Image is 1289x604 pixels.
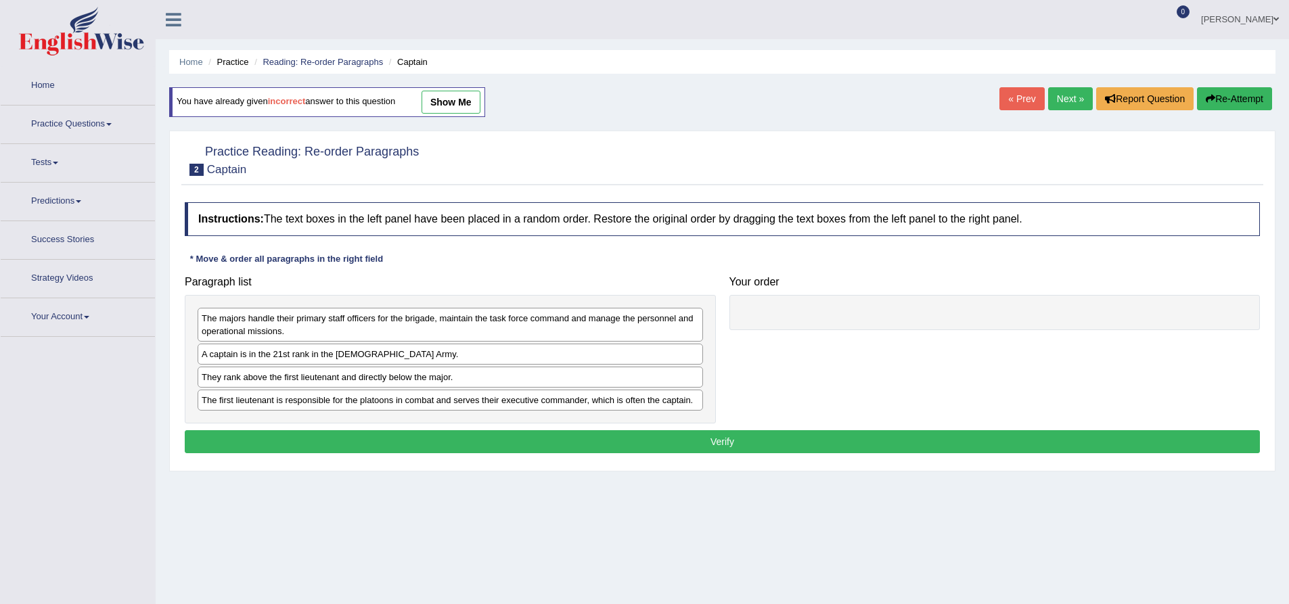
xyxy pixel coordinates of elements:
[1048,87,1093,110] a: Next »
[263,57,383,67] a: Reading: Re-order Paragraphs
[189,164,204,176] span: 2
[198,390,703,411] div: The first lieutenant is responsible for the platoons in combat and serves their executive command...
[185,142,419,176] h2: Practice Reading: Re-order Paragraphs
[185,253,388,266] div: * Move & order all paragraphs in the right field
[1,106,155,139] a: Practice Questions
[1,144,155,178] a: Tests
[179,57,203,67] a: Home
[1177,5,1190,18] span: 0
[1,67,155,101] a: Home
[1,221,155,255] a: Success Stories
[185,276,716,288] h4: Paragraph list
[1,183,155,216] a: Predictions
[729,276,1261,288] h4: Your order
[1,298,155,332] a: Your Account
[198,213,264,225] b: Instructions:
[268,97,306,107] b: incorrect
[198,344,703,365] div: A captain is in the 21st rank in the [DEMOGRAPHIC_DATA] Army.
[198,308,703,342] div: The majors handle their primary staff officers for the brigade, maintain the task force command a...
[185,430,1260,453] button: Verify
[1096,87,1194,110] button: Report Question
[1,260,155,294] a: Strategy Videos
[205,55,248,68] li: Practice
[169,87,485,117] div: You have already given answer to this question
[386,55,428,68] li: Captain
[185,202,1260,236] h4: The text boxes in the left panel have been placed in a random order. Restore the original order b...
[1197,87,1272,110] button: Re-Attempt
[999,87,1044,110] a: « Prev
[207,163,247,176] small: Captain
[198,367,703,388] div: They rank above the first lieutenant and directly below the major.
[422,91,480,114] a: show me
